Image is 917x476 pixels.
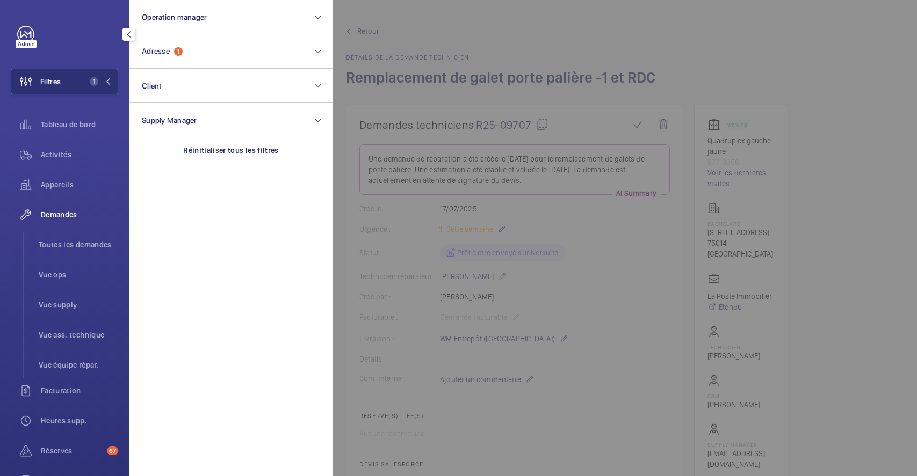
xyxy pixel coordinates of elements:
span: Vue ass. technique [39,329,118,340]
span: Vue ops [39,269,118,280]
span: 1 [90,77,98,86]
span: Facturation [41,385,118,396]
span: Réserves [41,445,103,456]
span: 67 [107,446,118,455]
span: Vue supply [39,299,118,310]
span: Demandes [41,209,118,220]
span: Heures supp. [41,415,118,426]
span: Toutes les demandes [39,239,118,250]
span: Appareils [41,179,118,190]
span: Tableau de bord [41,119,118,130]
span: Filtres [40,76,61,87]
span: Vue équipe répar. [39,360,118,370]
span: Activités [41,149,118,160]
button: Filtres1 [11,69,118,94]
